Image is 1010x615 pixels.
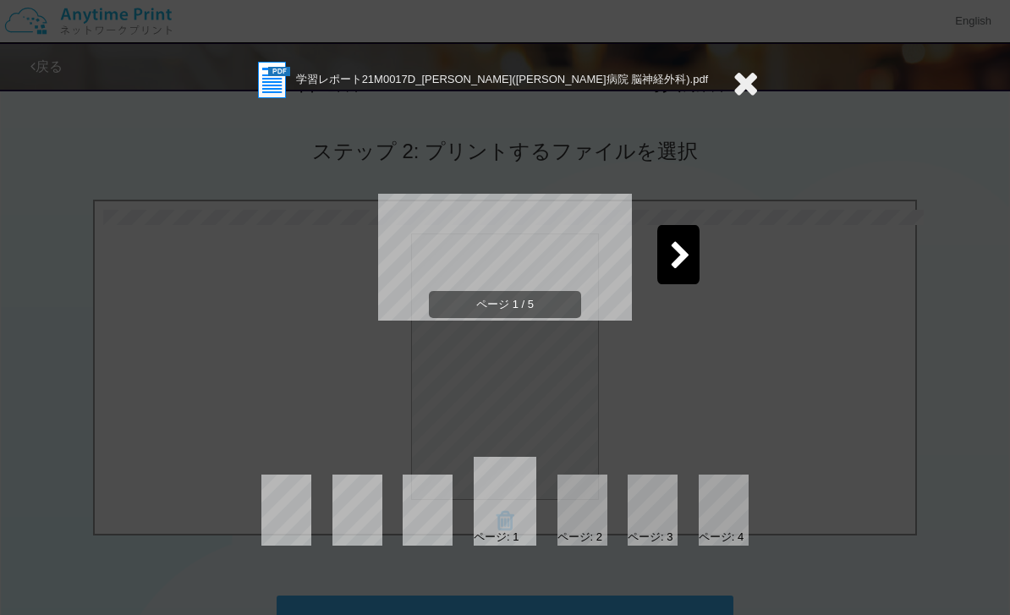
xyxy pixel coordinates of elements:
[474,530,519,546] div: ページ: 1
[699,530,744,546] div: ページ: 4
[628,530,672,546] div: ページ: 3
[296,73,709,85] span: 学習レポート21M0017D_[PERSON_NAME]([PERSON_NAME]病院 脳神経外科).pdf
[557,530,602,546] div: ページ: 2
[429,291,581,319] span: ページ 1 / 5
